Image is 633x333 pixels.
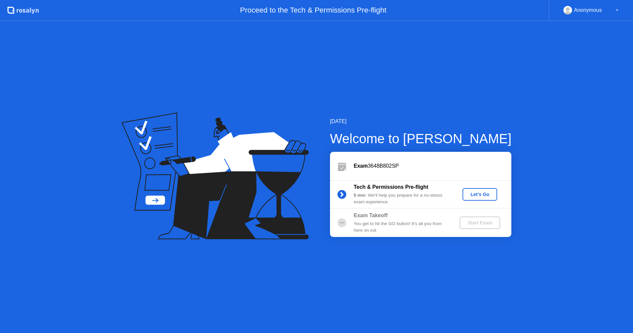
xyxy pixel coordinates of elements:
div: ▼ [616,6,619,15]
div: You get to hit the GO button! It’s all you from here on out [354,220,449,234]
b: 5 min [354,193,366,198]
button: Let's Go [463,188,497,201]
b: Tech & Permissions Pre-flight [354,184,428,190]
b: Exam [354,163,368,169]
div: Anonymous [574,6,602,15]
b: Exam Takeoff [354,213,388,218]
div: Start Exam [462,220,497,225]
div: Welcome to [PERSON_NAME] [330,129,512,149]
div: Let's Go [465,192,495,197]
div: 3648B802SP [354,162,511,170]
div: [DATE] [330,117,512,125]
div: : We’ll help you prepare for a no-stress exam experience [354,192,449,206]
button: Start Exam [460,216,500,229]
